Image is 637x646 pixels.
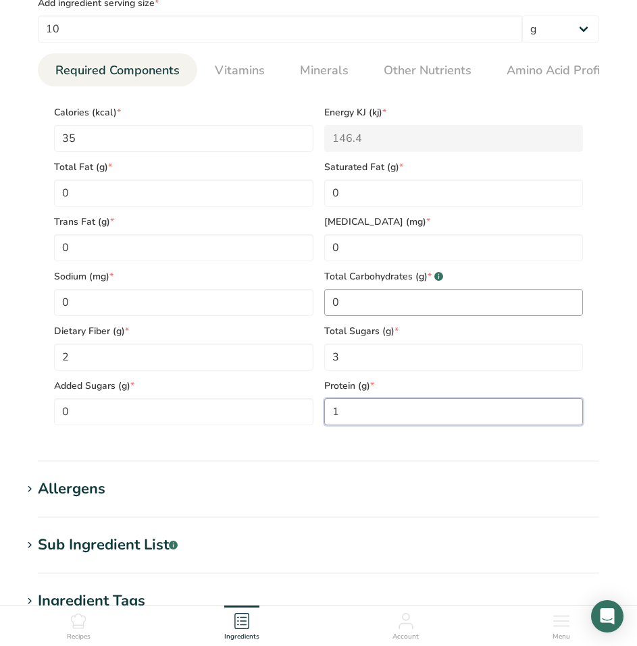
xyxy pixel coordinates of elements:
span: Account [392,632,419,642]
span: Sodium (mg) [54,269,313,284]
span: Calories (kcal) [54,105,313,119]
span: Total Sugars (g) [324,324,584,338]
span: [MEDICAL_DATA] (mg) [324,215,584,229]
span: Energy KJ (kj) [324,105,584,119]
span: Protein (g) [324,379,584,393]
div: Ingredient Tags [38,590,145,612]
span: Recipes [67,632,91,642]
span: Added Sugars (g) [54,379,313,393]
span: Vitamins [215,61,265,80]
a: Ingredients [224,606,259,643]
span: Dietary Fiber (g) [54,324,313,338]
span: Trans Fat (g) [54,215,313,229]
span: Amino Acid Profile [507,61,611,80]
span: Ingredients [224,632,259,642]
div: Sub Ingredient List [38,534,178,556]
span: Menu [553,632,570,642]
a: Account [392,606,419,643]
div: Open Intercom Messenger [591,600,623,632]
span: Total Fat (g) [54,160,313,174]
span: Required Components [55,61,180,80]
span: Minerals [300,61,349,80]
a: Recipes [67,606,91,643]
span: Other Nutrients [384,61,472,80]
div: Allergens [38,478,105,500]
span: Saturated Fat (g) [324,160,584,174]
span: Total Carbohydrates (g) [324,269,584,284]
input: Type your serving size here [38,16,522,43]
